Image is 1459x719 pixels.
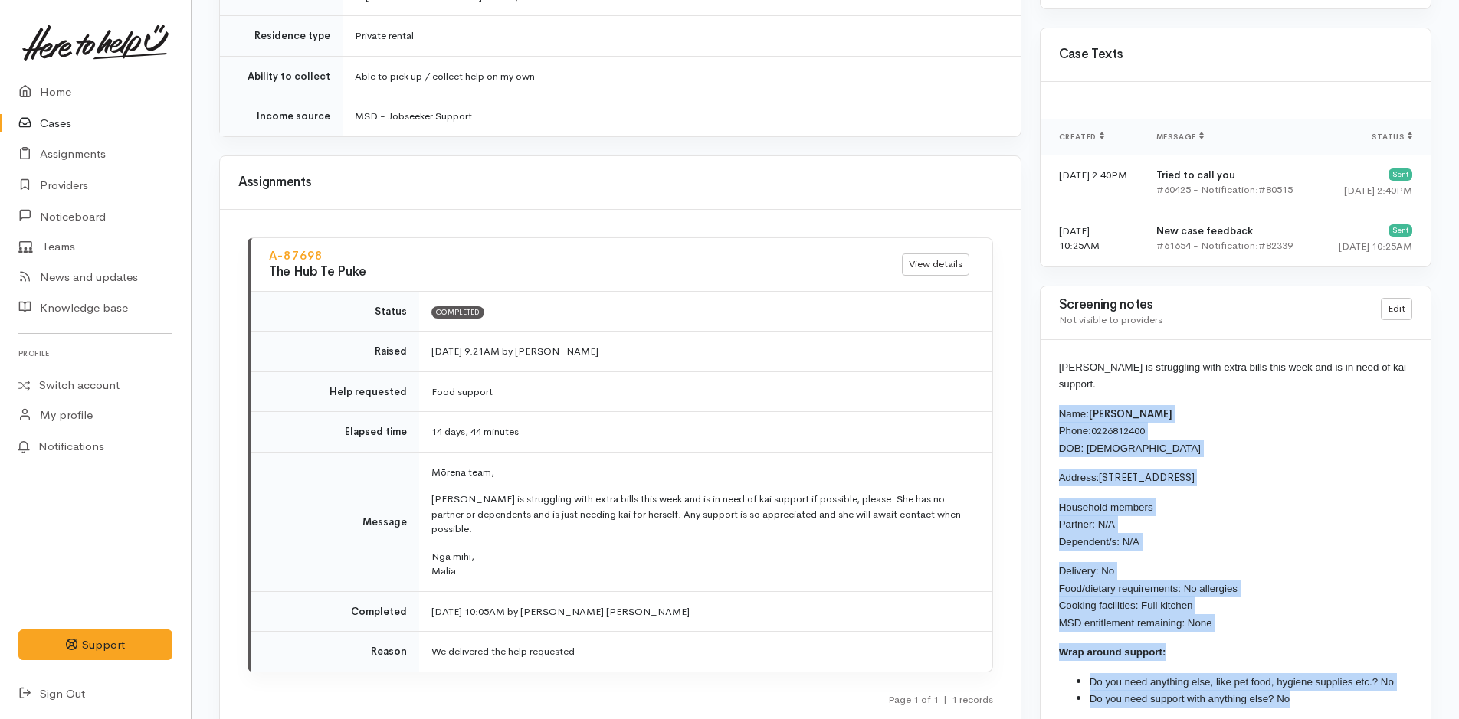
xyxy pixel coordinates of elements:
span: Household members Partner: N/A Dependent/s: N/A [1059,502,1153,547]
span: Phone: [1059,425,1091,436]
td: Food support [419,371,992,412]
div: [DATE] 2:40PM [1330,183,1412,198]
span: by [PERSON_NAME] [PERSON_NAME] [507,605,690,618]
span: Do you need support with anything else? No [1090,693,1290,704]
td: Residence type [220,16,343,57]
h3: Case Texts [1059,47,1412,62]
span: MSD - Jobseeker Support [355,109,472,123]
span: DOB: [DEMOGRAPHIC_DATA] [1059,443,1201,454]
span: | [943,693,947,706]
span: 14 days, 44 minutes [431,425,519,438]
span: Status [1372,132,1412,142]
h3: Assignments [238,175,1002,190]
a: A-87698 [269,248,323,263]
td: Income source [220,96,343,136]
span: Do you need anything else, like pet food, hygiene supplies etc.? No [1090,676,1394,688]
td: Message [251,452,419,591]
h6: Profile [18,343,172,364]
td: Raised [251,332,419,372]
td: Ability to collect [220,56,343,96]
span: [STREET_ADDRESS] [1099,471,1195,484]
span: Message [1156,132,1205,142]
b: New case feedback [1156,224,1253,237]
div: Not visible to providers [1059,312,1362,328]
span: Private rental [355,29,414,42]
h3: The Hub Te Puke [269,265,865,279]
button: Support [18,629,172,661]
span: Address: [1059,472,1100,483]
b: Tried to call you [1156,168,1235,181]
span: [PERSON_NAME] is struggling with extra bills this week and is in need of kai support. [1059,361,1406,391]
small: Page 1 of 1 1 records [888,693,993,706]
span: by [PERSON_NAME] [502,345,598,358]
div: Sent [1389,168,1412,181]
div: [DATE] 10:25AM [1330,239,1412,254]
div: #60425 - Notification:#80515 [1156,182,1306,198]
div: Sent [1389,224,1412,237]
td: Completed [251,591,419,632]
td: Status [251,292,419,332]
td: Elapsed time [251,412,419,453]
span: Delivery: No Food/dietary requirements: No allergies Cooking facilities: Full kitchen MSD entitle... [1059,565,1238,629]
time: [DATE] 9:21AM [431,345,500,358]
td: Help requested [251,371,419,412]
span: Wrap around support: [1059,646,1166,658]
span: [PERSON_NAME] [1089,407,1172,420]
a: View details [902,253,969,276]
p: Mōrena team, [431,465,974,480]
p: [PERSON_NAME] is struggling with extra bills this week and is in need of kai support if possible,... [431,492,974,537]
p: Ngā mihi, Malia [431,549,974,579]
time: [DATE] 10:05AM [431,605,505,618]
h3: Screening notes [1059,298,1362,312]
a: 0226812400 [1091,424,1145,437]
span: Name: [1059,408,1089,420]
td: Reason [251,632,419,672]
div: #61654 - Notification:#82339 [1156,238,1306,253]
span: Completed [431,306,484,319]
td: [DATE] 2:40PM [1041,155,1144,211]
span: Able to pick up / collect help on my own [355,70,535,83]
td: [DATE] 10:25AM [1041,211,1144,266]
span: Created [1059,132,1105,142]
td: We delivered the help requested [419,632,992,672]
a: Edit [1381,298,1412,320]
